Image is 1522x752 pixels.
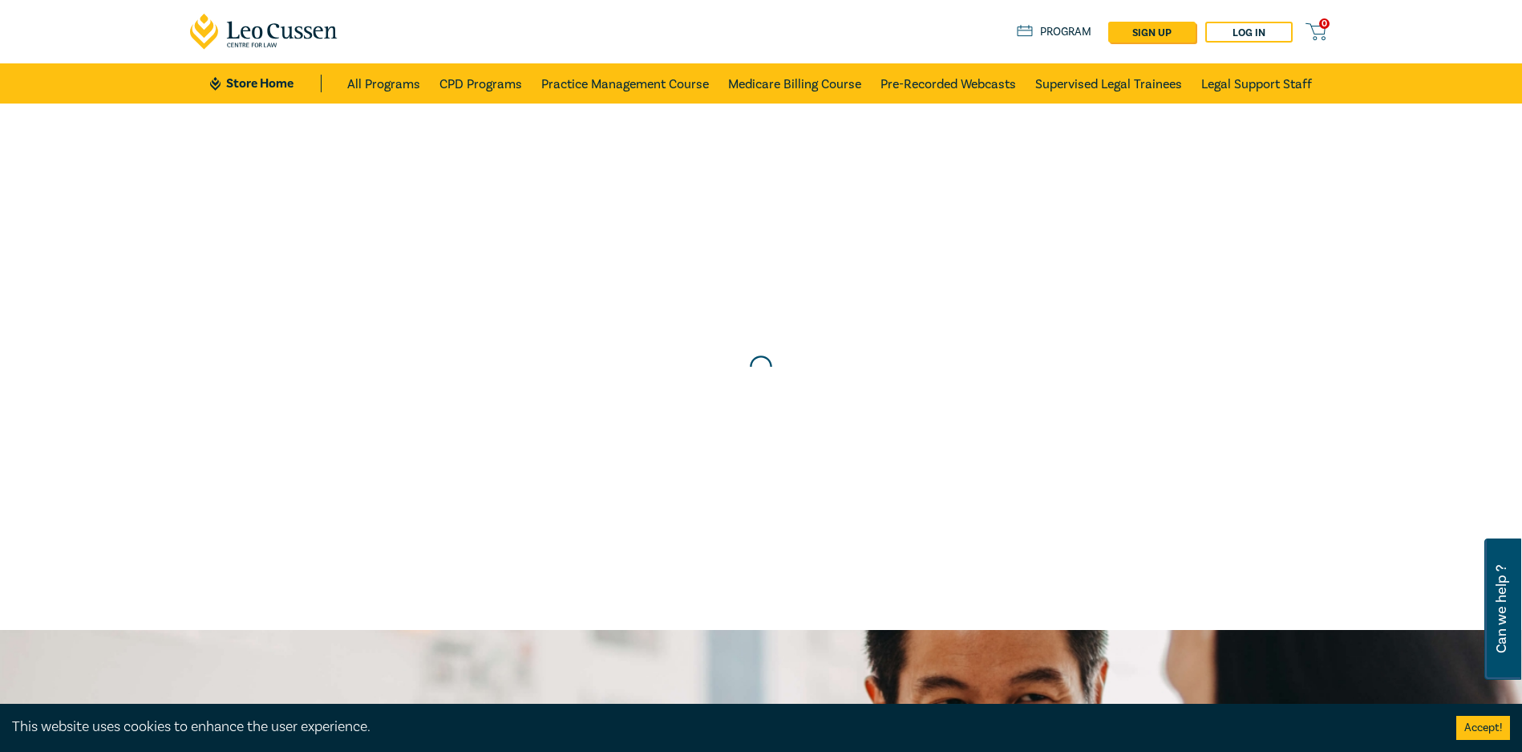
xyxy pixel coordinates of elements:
[1319,18,1330,29] span: 0
[1205,22,1293,43] a: Log in
[439,63,522,104] a: CPD Programs
[728,63,861,104] a: Medicare Billing Course
[347,63,420,104] a: All Programs
[1035,63,1182,104] a: Supervised Legal Trainees
[210,75,322,92] a: Store Home
[1494,548,1509,670] span: Can we help ?
[12,717,1432,738] div: This website uses cookies to enhance the user experience.
[1456,716,1510,740] button: Accept cookies
[1108,22,1196,43] a: sign up
[1201,63,1312,104] a: Legal Support Staff
[541,63,709,104] a: Practice Management Course
[1017,23,1091,41] a: Program
[880,63,1016,104] a: Pre-Recorded Webcasts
